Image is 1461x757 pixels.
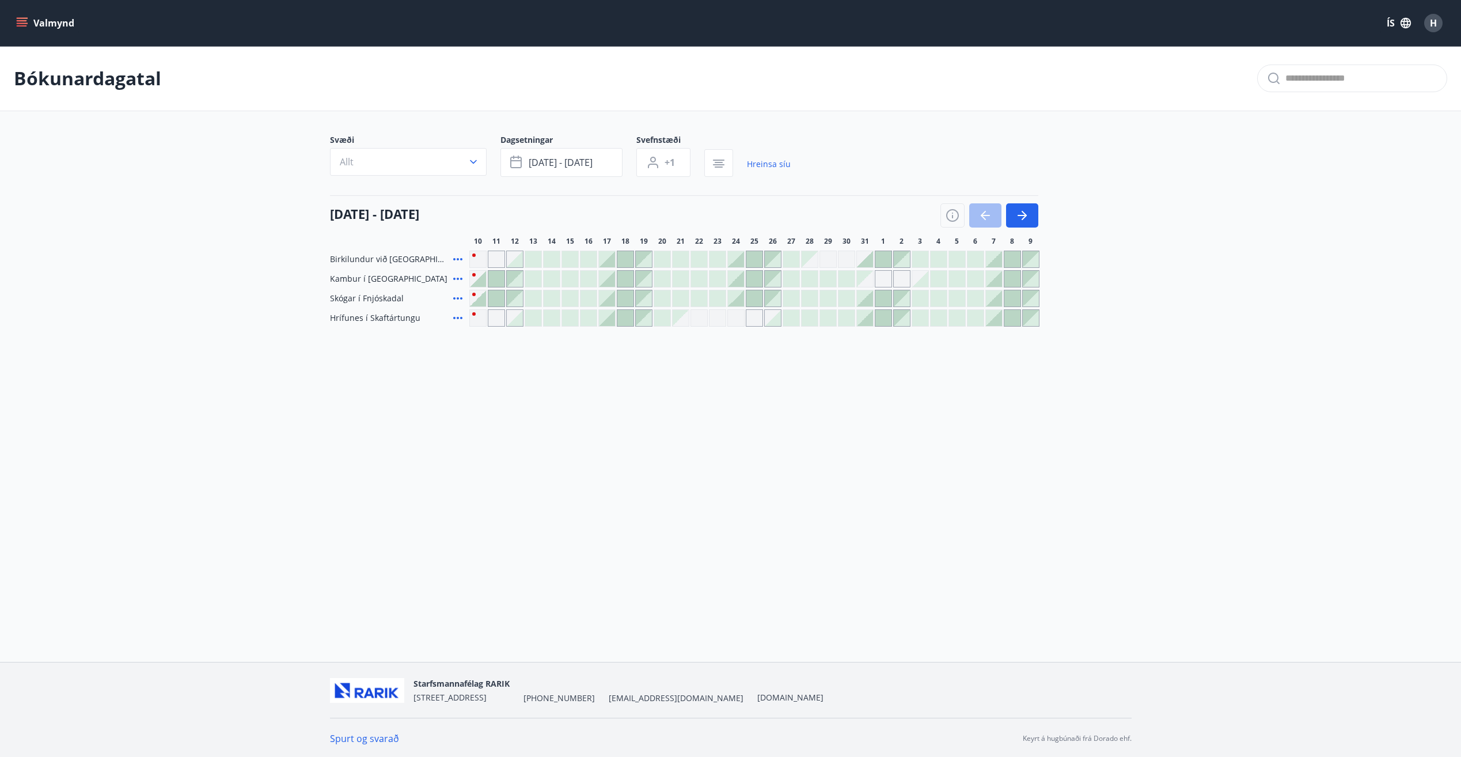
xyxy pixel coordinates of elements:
span: 2 [900,237,904,246]
div: Gráir dagar eru ekki bókanlegir [488,251,505,268]
span: 29 [824,237,832,246]
span: 23 [714,237,722,246]
span: 6 [973,237,977,246]
span: 5 [955,237,959,246]
span: 8 [1010,237,1014,246]
span: 14 [548,237,556,246]
span: [EMAIL_ADDRESS][DOMAIN_NAME] [609,692,743,704]
button: +1 [636,148,690,177]
img: ZmrgJ79bX6zJLXUGuSjrUVyxXxBt3QcBuEz7Nz1t.png [330,678,404,703]
div: Gráir dagar eru ekki bókanlegir [672,309,689,327]
div: Gráir dagar eru ekki bókanlegir [893,270,910,287]
div: Gráir dagar eru ekki bókanlegir [690,309,708,327]
button: [DATE] - [DATE] [500,148,623,177]
div: Gráir dagar eru ekki bókanlegir [838,251,855,268]
button: Allt [330,148,487,176]
span: 22 [695,237,703,246]
span: 28 [806,237,814,246]
p: Keyrt á hugbúnaði frá Dorado ehf. [1023,733,1132,744]
span: 21 [677,237,685,246]
div: Gráir dagar eru ekki bókanlegir [709,309,726,327]
div: Gráir dagar eru ekki bókanlegir [856,270,874,287]
div: Gráir dagar eru ekki bókanlegir [819,251,837,268]
button: H [1420,9,1447,37]
span: 12 [511,237,519,246]
span: 18 [621,237,629,246]
span: H [1430,17,1437,29]
span: Allt [340,156,354,168]
span: 31 [861,237,869,246]
span: 3 [918,237,922,246]
span: 9 [1029,237,1033,246]
span: 15 [566,237,574,246]
span: [PHONE_NUMBER] [523,692,595,704]
span: +1 [665,156,675,169]
span: 17 [603,237,611,246]
span: Svæði [330,134,500,148]
span: 26 [769,237,777,246]
h4: [DATE] - [DATE] [330,205,419,222]
span: 27 [787,237,795,246]
span: 20 [658,237,666,246]
div: Gráir dagar eru ekki bókanlegir [875,270,892,287]
span: 25 [750,237,758,246]
span: 16 [585,237,593,246]
a: Hreinsa síu [747,152,791,177]
div: Gráir dagar eru ekki bókanlegir [746,309,763,327]
span: Starfsmannafélag RARIK [413,678,510,689]
div: Gráir dagar eru ekki bókanlegir [469,309,487,327]
a: [DOMAIN_NAME] [757,692,824,703]
div: Gráir dagar eru ekki bókanlegir [488,309,505,327]
button: ÍS [1380,13,1417,33]
span: 19 [640,237,648,246]
div: Gráir dagar eru ekki bókanlegir [727,309,745,327]
button: menu [14,13,79,33]
p: Bókunardagatal [14,66,161,91]
span: [STREET_ADDRESS] [413,692,487,703]
span: 10 [474,237,482,246]
span: Hrífunes í Skaftártungu [330,312,420,324]
span: Birkilundur við [GEOGRAPHIC_DATA] [330,253,449,265]
span: Skógar í Fnjóskadal [330,293,404,304]
span: 30 [843,237,851,246]
a: Spurt og svarað [330,732,399,745]
span: Svefnstæði [636,134,704,148]
div: Gráir dagar eru ekki bókanlegir [801,251,818,268]
span: Kambur í [GEOGRAPHIC_DATA] [330,273,447,285]
span: 24 [732,237,740,246]
div: Gráir dagar eru ekki bókanlegir [469,251,487,268]
span: 1 [881,237,885,246]
span: Dagsetningar [500,134,636,148]
span: 13 [529,237,537,246]
span: 4 [936,237,940,246]
span: 11 [492,237,500,246]
span: 7 [992,237,996,246]
span: [DATE] - [DATE] [529,156,593,169]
